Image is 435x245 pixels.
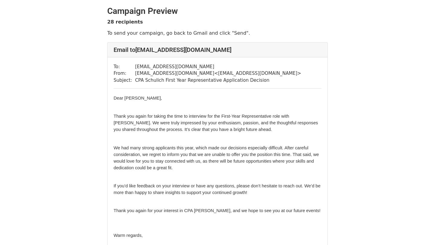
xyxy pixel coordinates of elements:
[114,46,321,53] h4: Email to [EMAIL_ADDRESS][DOMAIN_NAME]
[114,145,320,170] span: We had many strong applicants this year, which made our decisions especially difficult. After car...
[107,19,143,25] strong: 28 recipients
[114,96,162,100] span: Dear [PERSON_NAME],
[135,63,301,70] td: [EMAIL_ADDRESS][DOMAIN_NAME]
[135,70,301,77] td: [EMAIL_ADDRESS][DOMAIN_NAME] < [EMAIL_ADDRESS][DOMAIN_NAME] >
[114,233,143,238] span: Warm regards,
[135,77,301,84] td: CPA Schulich First Year Representative Application Decision
[114,183,322,195] span: If you’d like feedback on your interview or have any questions, please don’t hesitate to reach ou...
[114,77,135,84] td: Subject:
[107,6,328,16] h2: Campaign Preview
[114,70,135,77] td: From:
[114,208,321,213] span: Thank you again for your interest in CPA [PERSON_NAME], and we hope to see you at our future events!
[107,30,328,36] p: To send your campaign, go back to Gmail and click "Send".
[114,114,319,132] span: Thank you again for taking the time to interview for the First-Year Representative role with [PER...
[114,63,135,70] td: To:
